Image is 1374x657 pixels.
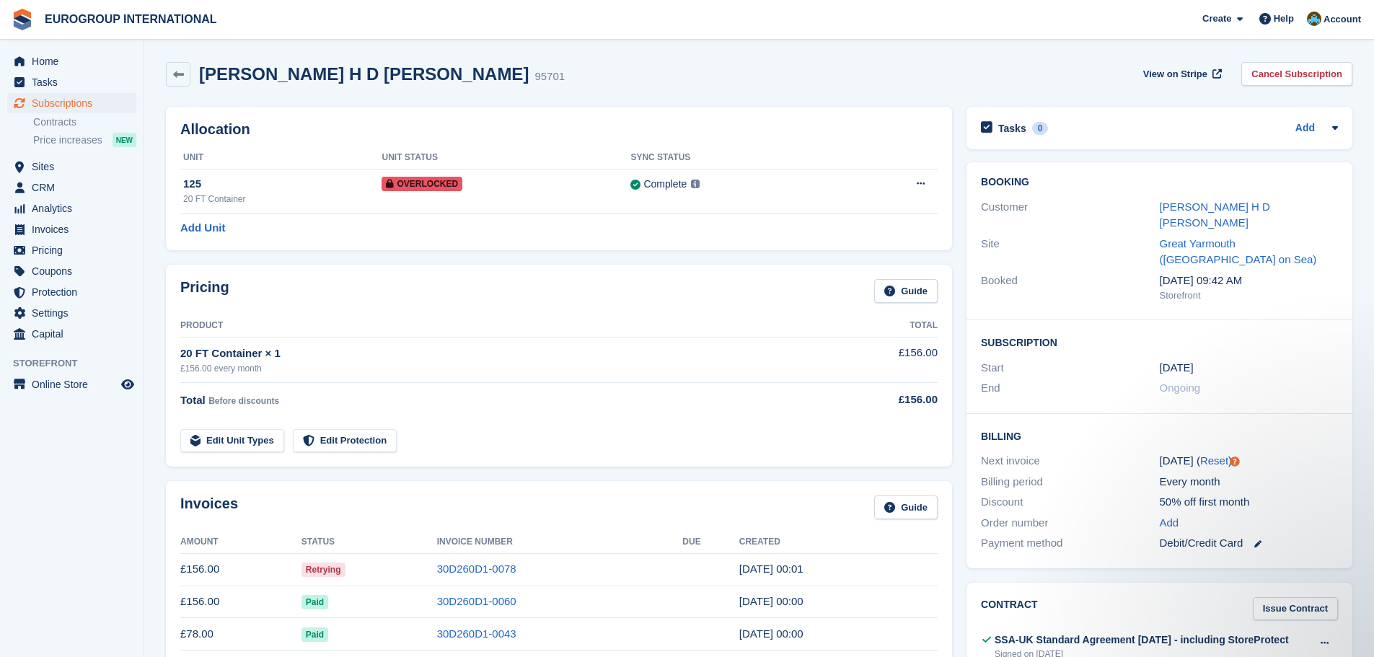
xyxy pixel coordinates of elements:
[32,72,118,92] span: Tasks
[180,394,206,406] span: Total
[7,93,136,113] a: menu
[7,198,136,219] a: menu
[32,156,118,177] span: Sites
[981,474,1159,490] div: Billing period
[981,428,1338,443] h2: Billing
[981,236,1159,268] div: Site
[1143,67,1207,81] span: View on Stripe
[199,64,529,84] h2: [PERSON_NAME] H D [PERSON_NAME]
[33,115,136,129] a: Contracts
[33,133,102,147] span: Price increases
[180,429,284,453] a: Edit Unit Types
[981,453,1159,469] div: Next invoice
[180,531,301,554] th: Amount
[981,199,1159,232] div: Customer
[7,261,136,281] a: menu
[1202,12,1231,26] span: Create
[534,69,565,85] div: 95701
[1160,273,1338,289] div: [DATE] 09:42 AM
[437,627,516,640] a: 30D260D1-0043
[739,595,803,607] time: 2025-08-17 23:00:05 UTC
[301,595,328,609] span: Paid
[183,193,382,206] div: 20 FT Container
[1137,62,1225,86] a: View on Stripe
[180,220,225,237] a: Add Unit
[822,392,938,408] div: £156.00
[208,396,279,406] span: Before discounts
[739,627,803,640] time: 2025-07-17 23:00:49 UTC
[437,531,683,554] th: Invoice Number
[39,7,223,31] a: EUROGROUP INTERNATIONAL
[13,356,144,371] span: Storefront
[981,273,1159,303] div: Booked
[12,9,33,30] img: stora-icon-8386f47178a22dfd0bd8f6a31ec36ba5ce8667c1dd55bd0f319d3a0aa187defe.svg
[180,345,822,362] div: 20 FT Container × 1
[1307,12,1321,26] img: Jo Pinkney
[822,337,938,382] td: £156.00
[32,240,118,260] span: Pricing
[301,627,328,642] span: Paid
[1324,12,1361,27] span: Account
[33,132,136,148] a: Price increases NEW
[32,261,118,281] span: Coupons
[682,531,739,554] th: Due
[437,595,516,607] a: 30D260D1-0060
[7,240,136,260] a: menu
[183,176,382,193] div: 125
[7,219,136,239] a: menu
[7,72,136,92] a: menu
[981,360,1159,376] div: Start
[1295,120,1315,137] a: Add
[643,177,687,192] div: Complete
[32,219,118,239] span: Invoices
[32,303,118,323] span: Settings
[822,314,938,338] th: Total
[739,531,938,554] th: Created
[382,177,462,191] span: Overlocked
[1032,122,1049,135] div: 0
[981,535,1159,552] div: Payment method
[995,632,1289,648] div: SSA-UK Standard Agreement [DATE] - including StoreProtect
[180,495,238,519] h2: Invoices
[630,146,844,169] th: Sync Status
[301,563,345,577] span: Retrying
[180,314,822,338] th: Product
[1160,200,1270,229] a: [PERSON_NAME] H D [PERSON_NAME]
[32,374,118,394] span: Online Store
[981,597,1038,621] h2: Contract
[998,122,1026,135] h2: Tasks
[981,177,1338,188] h2: Booking
[32,324,118,344] span: Capital
[180,121,938,138] h2: Allocation
[7,156,136,177] a: menu
[874,495,938,519] a: Guide
[180,279,229,303] h2: Pricing
[1274,12,1294,26] span: Help
[32,51,118,71] span: Home
[382,146,630,169] th: Unit Status
[180,618,301,651] td: £78.00
[874,279,938,303] a: Guide
[180,553,301,586] td: £156.00
[301,531,437,554] th: Status
[180,362,822,375] div: £156.00 every month
[180,586,301,618] td: £156.00
[1160,288,1338,303] div: Storefront
[119,376,136,393] a: Preview store
[691,180,700,188] img: icon-info-grey-7440780725fd019a000dd9b08b2336e03edf1995a4989e88bcd33f0948082b44.svg
[32,177,118,198] span: CRM
[293,429,397,453] a: Edit Protection
[1160,382,1201,394] span: Ongoing
[981,494,1159,511] div: Discount
[981,380,1159,397] div: End
[981,515,1159,532] div: Order number
[739,563,803,575] time: 2025-09-17 23:01:02 UTC
[1160,360,1194,376] time: 2025-07-17 23:00:00 UTC
[32,198,118,219] span: Analytics
[32,93,118,113] span: Subscriptions
[981,335,1338,349] h2: Subscription
[7,324,136,344] a: menu
[437,563,516,575] a: 30D260D1-0078
[7,374,136,394] a: menu
[7,177,136,198] a: menu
